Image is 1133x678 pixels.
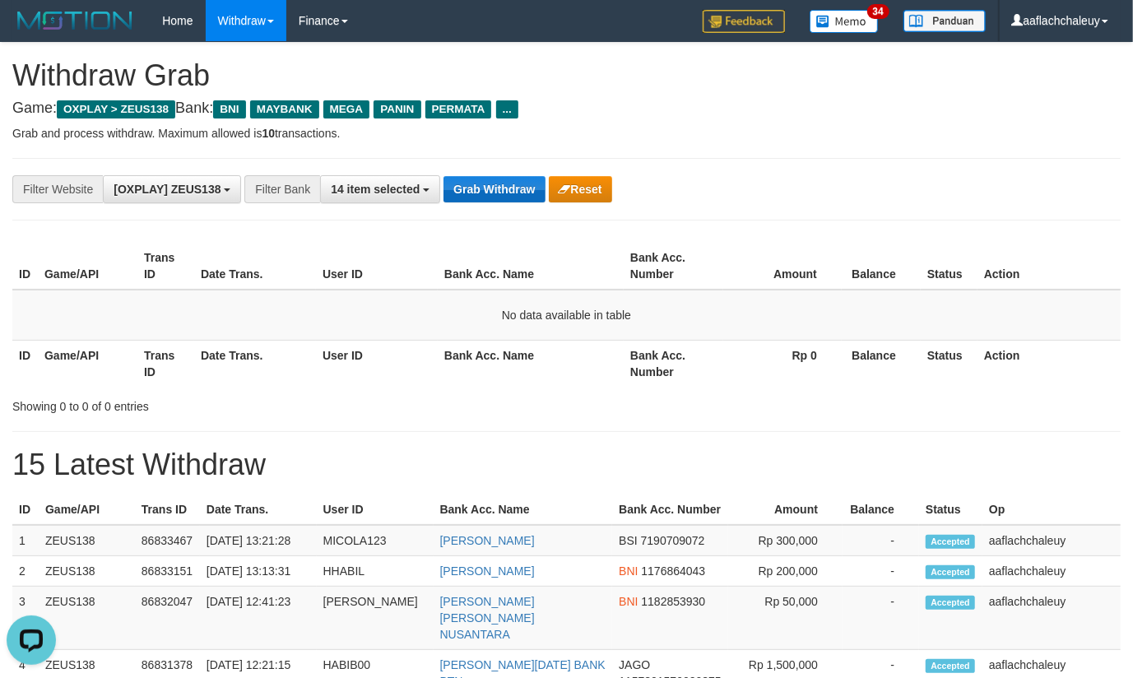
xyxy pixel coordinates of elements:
span: BNI [213,100,245,118]
td: [PERSON_NAME] [317,587,434,650]
td: ZEUS138 [39,525,135,556]
button: 14 item selected [320,175,440,203]
span: Accepted [926,565,975,579]
div: Showing 0 to 0 of 0 entries [12,392,460,415]
th: ID [12,243,38,290]
td: 3 [12,587,39,650]
img: panduan.png [903,10,986,32]
th: Bank Acc. Name [438,243,624,290]
th: Game/API [38,340,137,387]
th: ID [12,340,38,387]
th: Bank Acc. Name [434,495,613,525]
button: Reset [549,176,612,202]
img: Button%20Memo.svg [810,10,879,33]
th: Status [921,340,977,387]
span: BNI [619,595,638,608]
td: 2 [12,556,39,587]
img: MOTION_logo.png [12,8,137,33]
th: Amount [728,495,843,525]
td: [DATE] 12:41:23 [200,587,317,650]
button: [OXPLAY] ZEUS138 [103,175,241,203]
th: Bank Acc. Number [624,243,723,290]
td: HHABIL [317,556,434,587]
th: Date Trans. [194,243,316,290]
td: 1 [12,525,39,556]
th: Balance [842,340,921,387]
th: Date Trans. [200,495,317,525]
td: 86832047 [135,587,200,650]
a: [PERSON_NAME] [440,534,535,547]
span: 34 [867,4,889,19]
th: Bank Acc. Name [438,340,624,387]
th: Amount [723,243,842,290]
img: Feedback.jpg [703,10,785,33]
button: Grab Withdraw [443,176,545,202]
span: BNI [619,564,638,578]
span: PANIN [374,100,420,118]
td: Rp 300,000 [728,525,843,556]
span: Copy 1176864043 to clipboard [641,564,705,578]
p: Grab and process withdraw. Maximum allowed is transactions. [12,125,1121,142]
div: Filter Bank [244,175,320,203]
td: [DATE] 13:13:31 [200,556,317,587]
button: Open LiveChat chat widget [7,7,56,56]
th: Balance [843,495,919,525]
th: Bank Acc. Number [612,495,728,525]
td: Rp 200,000 [728,556,843,587]
td: aaflachchaleuy [982,556,1121,587]
td: aaflachchaleuy [982,525,1121,556]
th: User ID [316,243,438,290]
span: OXPLAY > ZEUS138 [57,100,175,118]
th: Bank Acc. Number [624,340,723,387]
span: [OXPLAY] ZEUS138 [114,183,221,196]
th: Status [919,495,982,525]
span: Accepted [926,535,975,549]
span: Accepted [926,596,975,610]
td: No data available in table [12,290,1121,341]
td: - [843,587,919,650]
h4: Game: Bank: [12,100,1121,117]
th: Status [921,243,977,290]
th: Action [977,243,1121,290]
span: ... [496,100,518,118]
th: User ID [316,340,438,387]
div: Filter Website [12,175,103,203]
span: MEGA [323,100,370,118]
td: 86833467 [135,525,200,556]
span: 14 item selected [331,183,420,196]
th: Trans ID [135,495,200,525]
span: Copy 1182853930 to clipboard [641,595,705,608]
th: Trans ID [137,340,194,387]
span: PERMATA [425,100,492,118]
span: BSI [619,534,638,547]
strong: 10 [262,127,275,140]
td: ZEUS138 [39,556,135,587]
span: MAYBANK [250,100,319,118]
td: ZEUS138 [39,587,135,650]
td: - [843,525,919,556]
th: Date Trans. [194,340,316,387]
span: Accepted [926,659,975,673]
th: Balance [842,243,921,290]
td: MICOLA123 [317,525,434,556]
a: [PERSON_NAME] [440,564,535,578]
td: Rp 50,000 [728,587,843,650]
span: JAGO [619,658,650,671]
th: ID [12,495,39,525]
td: [DATE] 13:21:28 [200,525,317,556]
th: Op [982,495,1121,525]
a: [PERSON_NAME] [PERSON_NAME] NUSANTARA [440,595,535,641]
h1: Withdraw Grab [12,59,1121,92]
td: 86833151 [135,556,200,587]
th: Game/API [39,495,135,525]
th: Game/API [38,243,137,290]
td: aaflachchaleuy [982,587,1121,650]
th: Action [977,340,1121,387]
th: Trans ID [137,243,194,290]
td: - [843,556,919,587]
h1: 15 Latest Withdraw [12,448,1121,481]
th: Rp 0 [723,340,842,387]
th: User ID [317,495,434,525]
span: Copy 7190709072 to clipboard [641,534,705,547]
